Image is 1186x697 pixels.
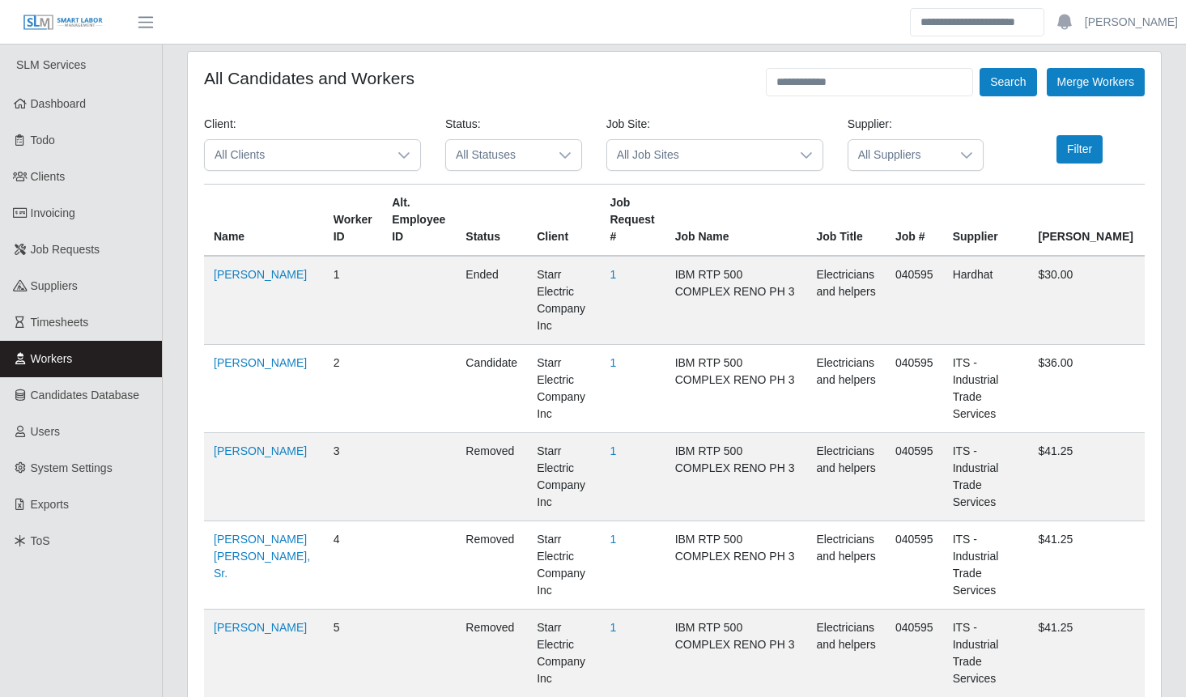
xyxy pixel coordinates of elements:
button: Merge Workers [1047,68,1145,96]
a: 1 [610,444,616,457]
th: Supplier [943,185,1029,257]
a: 1 [610,533,616,546]
th: Job Title [806,185,885,257]
label: Client: [204,116,236,133]
span: Invoicing [31,206,75,219]
td: Starr Electric Company Inc [527,256,600,345]
td: Hardhat [943,256,1029,345]
input: Search [910,8,1044,36]
td: ended [456,256,527,345]
th: Job # [886,185,943,257]
td: IBM RTP 500 COMPLEX RENO PH 3 [665,256,807,345]
button: Filter [1056,135,1103,164]
span: Users [31,425,61,438]
a: 1 [610,356,616,369]
a: [PERSON_NAME] [1085,14,1178,31]
td: candidate [456,345,527,433]
td: Electricians and helpers [806,521,885,610]
span: Todo [31,134,55,147]
td: IBM RTP 500 COMPLEX RENO PH 3 [665,433,807,521]
span: Clients [31,170,66,183]
th: Job Name [665,185,807,257]
td: $41.25 [1029,521,1145,610]
a: [PERSON_NAME] [214,268,307,281]
td: $30.00 [1029,256,1145,345]
span: ToS [31,534,50,547]
th: Job Request # [600,185,665,257]
td: $36.00 [1029,345,1145,433]
span: All Clients [205,140,388,170]
td: $41.25 [1029,433,1145,521]
td: 040595 [886,521,943,610]
td: 040595 [886,345,943,433]
td: Starr Electric Company Inc [527,433,600,521]
td: Starr Electric Company Inc [527,345,600,433]
a: 1 [610,268,616,281]
td: 4 [324,521,382,610]
td: 040595 [886,256,943,345]
span: SLM Services [16,58,86,71]
label: Job Site: [606,116,650,133]
td: Electricians and helpers [806,433,885,521]
td: 040595 [886,433,943,521]
td: 1 [324,256,382,345]
button: Search [980,68,1036,96]
label: Supplier: [848,116,892,133]
a: [PERSON_NAME] [PERSON_NAME], Sr. [214,533,310,580]
td: 3 [324,433,382,521]
span: Suppliers [31,279,78,292]
th: [PERSON_NAME] [1029,185,1145,257]
td: removed [456,521,527,610]
th: Name [204,185,324,257]
td: IBM RTP 500 COMPLEX RENO PH 3 [665,345,807,433]
span: System Settings [31,461,113,474]
td: ITS - Industrial Trade Services [943,521,1029,610]
h4: All Candidates and Workers [204,68,414,88]
a: [PERSON_NAME] [214,356,307,369]
td: IBM RTP 500 COMPLEX RENO PH 3 [665,521,807,610]
td: removed [456,433,527,521]
a: 1 [610,621,616,634]
span: Timesheets [31,316,89,329]
td: 2 [324,345,382,433]
span: All Job Sites [607,140,790,170]
td: ITS - Industrial Trade Services [943,433,1029,521]
th: Status [456,185,527,257]
label: Status: [445,116,481,133]
td: ITS - Industrial Trade Services [943,345,1029,433]
a: [PERSON_NAME] [214,621,307,634]
td: Electricians and helpers [806,345,885,433]
span: Candidates Database [31,389,140,402]
img: SLM Logo [23,14,104,32]
span: Workers [31,352,73,365]
th: Alt. Employee ID [382,185,456,257]
td: Starr Electric Company Inc [527,521,600,610]
span: Dashboard [31,97,87,110]
th: Client [527,185,600,257]
span: All Suppliers [848,140,951,170]
th: Worker ID [324,185,382,257]
span: Job Requests [31,243,100,256]
td: Electricians and helpers [806,256,885,345]
a: [PERSON_NAME] [214,444,307,457]
span: All Statuses [446,140,549,170]
span: Exports [31,498,69,511]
